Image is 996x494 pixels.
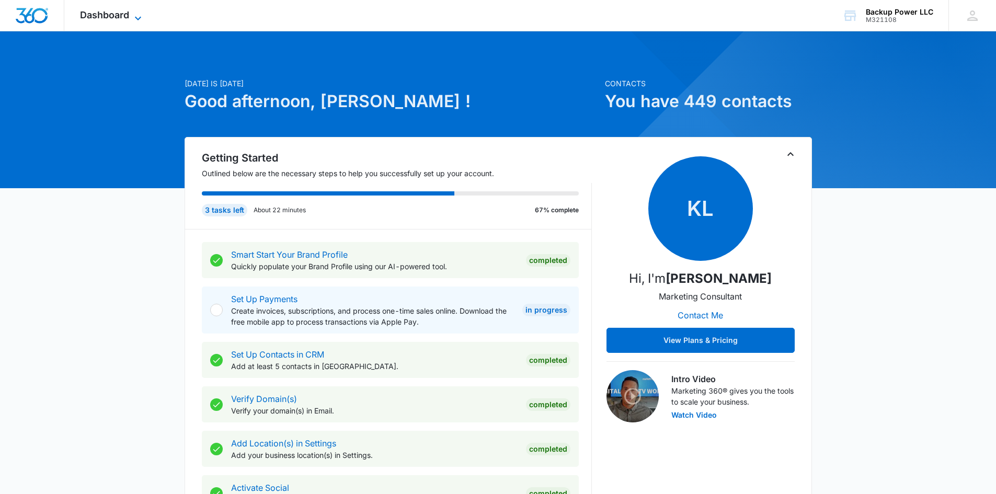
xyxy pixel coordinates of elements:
h1: You have 449 contacts [605,89,812,114]
a: Smart Start Your Brand Profile [231,249,348,260]
p: About 22 minutes [254,205,306,215]
p: Hi, I'm [629,269,772,288]
span: KL [648,156,753,261]
img: Intro Video [606,370,659,422]
div: In Progress [522,304,570,316]
p: Contacts [605,78,812,89]
p: Add at least 5 contacts in [GEOGRAPHIC_DATA]. [231,361,518,372]
p: Add your business location(s) in Settings. [231,450,518,461]
p: Verify your domain(s) in Email. [231,405,518,416]
p: Marketing Consultant [659,290,742,303]
p: 67% complete [535,205,579,215]
div: Completed [526,443,570,455]
a: Activate Social [231,482,289,493]
button: View Plans & Pricing [606,328,795,353]
div: 3 tasks left [202,204,247,216]
span: Dashboard [80,9,129,20]
h2: Getting Started [202,150,592,166]
div: Completed [526,254,570,267]
div: Completed [526,354,570,366]
a: Set Up Contacts in CRM [231,349,324,360]
p: [DATE] is [DATE] [185,78,599,89]
p: Outlined below are the necessary steps to help you successfully set up your account. [202,168,592,179]
button: Contact Me [667,303,734,328]
h3: Intro Video [671,373,795,385]
h1: Good afternoon, [PERSON_NAME] ! [185,89,599,114]
div: Completed [526,398,570,411]
div: account name [866,8,933,16]
p: Marketing 360® gives you the tools to scale your business. [671,385,795,407]
a: Verify Domain(s) [231,394,297,404]
p: Quickly populate your Brand Profile using our AI-powered tool. [231,261,518,272]
a: Add Location(s) in Settings [231,438,336,449]
a: Set Up Payments [231,294,297,304]
button: Watch Video [671,411,717,419]
strong: [PERSON_NAME] [666,271,772,286]
p: Create invoices, subscriptions, and process one-time sales online. Download the free mobile app t... [231,305,514,327]
div: account id [866,16,933,24]
button: Toggle Collapse [784,148,797,160]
